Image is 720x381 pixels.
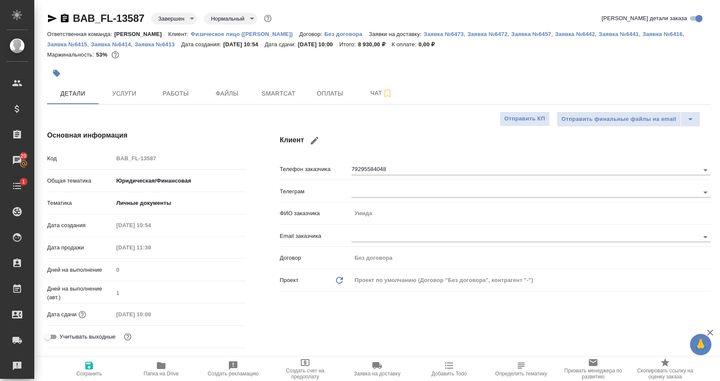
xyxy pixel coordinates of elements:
[511,30,551,39] button: Заявка №6457
[555,30,595,39] button: Заявка №6442
[104,88,145,99] span: Услуги
[208,15,247,22] button: Нормальный
[52,88,93,99] span: Детали
[280,165,352,174] p: Телефон заказчика
[2,150,32,171] a: 20
[258,88,299,99] span: Smartcat
[351,252,711,264] input: Пустое поле
[361,88,402,99] span: Чат
[155,88,196,99] span: Работы
[274,368,336,380] span: Создать счет на предоплату
[60,13,70,24] button: Скопировать ссылку
[683,31,687,37] p: ,
[223,41,265,48] p: [DATE] 10:54
[309,88,351,99] span: Оплаты
[76,371,102,377] span: Сохранить
[642,31,682,37] p: Заявка №6416
[47,130,246,141] h4: Основная информация
[73,12,144,24] a: BAB_FL-13587
[511,31,551,37] p: Заявка №6457
[413,357,485,381] button: Добавить Todo
[113,308,188,321] input: Пустое поле
[47,285,113,302] p: Дней на выполнение (авт.)
[47,13,57,24] button: Скопировать ссылку для ЯМессенджера
[181,41,223,48] p: Дата создания:
[47,51,96,58] p: Маржинальность:
[690,334,711,355] button: 🙏
[91,40,131,49] button: Заявка №6414
[17,177,30,186] span: 1
[424,31,464,37] p: Заявка №6473
[113,152,245,165] input: Пустое поле
[324,31,369,37] p: Без договора
[125,357,197,381] button: Папка на Drive
[419,41,441,48] p: 0,00 ₽
[495,371,547,377] span: Определить тематику
[47,221,113,230] p: Дата создания
[468,30,507,39] button: Заявка №6472
[599,31,639,37] p: Заявка №6441
[485,357,557,381] button: Определить тематику
[551,31,555,37] p: ,
[280,130,711,151] h4: Клиент
[47,177,113,185] p: Общая тематика
[557,111,700,127] div: split button
[269,357,341,381] button: Создать счет на предоплату
[53,357,125,381] button: Сохранить
[464,31,468,37] p: ,
[341,357,413,381] button: Заявка на доставку
[392,41,419,48] p: К оплате:
[156,15,187,22] button: Завершен
[562,368,624,380] span: Призвать менеджера по развитию
[557,111,681,127] button: Отправить финальные файлы на email
[113,219,188,231] input: Пустое поле
[500,111,550,126] button: Отправить КП
[424,30,464,39] button: Заявка №6473
[265,41,298,48] p: Дата сдачи:
[298,41,339,48] p: [DATE] 10:00
[561,114,676,124] span: Отправить финальные файлы на email
[135,41,181,48] p: Заявка №6413
[369,31,423,37] p: Заявки на доставку:
[324,30,369,37] a: Без договора
[699,186,711,198] button: Open
[699,231,711,243] button: Open
[432,371,467,377] span: Добавить Todo
[468,31,507,37] p: Заявка №6472
[47,199,113,207] p: Тематика
[114,31,168,37] p: [PERSON_NAME]
[2,175,32,197] a: 1
[113,264,245,276] input: Пустое поле
[47,243,113,252] p: Дата продажи
[358,41,392,48] p: 8 930,00 ₽
[299,31,324,37] p: Договор:
[168,31,191,37] p: Клиент:
[47,31,114,37] p: Ответственная команда:
[47,40,87,49] button: Заявка №6415
[47,154,113,163] p: Код
[262,13,273,24] button: Доп статусы указывают на важность/срочность заказа
[47,41,87,48] p: Заявка №6415
[382,88,393,99] svg: Подписаться
[280,276,299,285] p: Проект
[629,357,701,381] button: Скопировать ссылку на оценку заказа
[354,371,400,377] span: Заявка на доставку
[110,49,121,60] button: 4157.58 RUB;
[280,232,352,240] p: Email заказчика
[204,13,257,24] div: Завершен
[87,41,91,48] p: ,
[91,41,131,48] p: Заявка №6414
[113,287,245,299] input: Пустое поле
[77,309,88,320] button: Если добавить услуги и заполнить их объемом, то дата рассчитается автоматически
[113,241,188,254] input: Пустое поле
[191,30,299,37] a: Физическое лицо ([PERSON_NAME])
[280,254,352,262] p: Договор
[113,174,245,188] div: Юридическая/Финансовая
[191,31,299,37] p: Физическое лицо ([PERSON_NAME])
[60,333,116,341] span: Учитывать выходные
[280,187,352,196] p: Телеграм
[693,336,708,354] span: 🙏
[557,357,629,381] button: Призвать менеджера по развитию
[599,30,639,39] button: Заявка №6441
[113,196,245,210] div: Личные документы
